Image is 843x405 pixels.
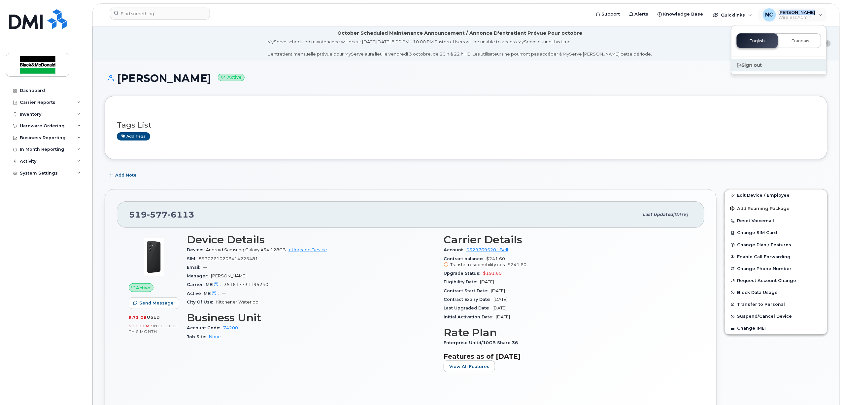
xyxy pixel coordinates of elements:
[725,310,827,322] button: Suspend/Cancel Device
[444,279,480,284] span: Eligibility Date
[222,291,226,296] span: —
[725,251,827,263] button: Enable Call Forwarding
[444,352,692,360] h3: Features as of [DATE]
[444,247,466,252] span: Account
[725,287,827,299] button: Block Data Usage
[444,297,493,302] span: Contract Expiry Date
[129,297,179,309] button: Send Message
[288,247,327,252] a: + Upgrade Device
[725,189,827,201] a: Edit Device / Employee
[139,300,174,306] span: Send Message
[211,273,247,278] span: [PERSON_NAME]
[268,39,652,57] div: MyServe scheduled maintenance will occur [DATE][DATE] 8:00 PM - 10:00 PM Eastern. Users will be u...
[115,172,137,178] span: Add Note
[444,360,495,372] button: View All Features
[444,271,483,276] span: Upgrade Status
[187,282,224,287] span: Carrier IMEI
[737,242,792,247] span: Change Plan / Features
[737,254,791,259] span: Enable Call Forwarding
[129,323,177,334] span: included this month
[725,227,827,239] button: Change SIM Card
[444,256,692,268] span: $241.60
[725,263,827,275] button: Change Phone Number
[725,299,827,310] button: Transfer to Personal
[147,210,168,220] span: 577
[187,334,209,339] span: Job Site
[129,315,147,320] span: 9.73 GB
[508,262,526,267] span: $241.60
[337,30,582,37] div: October Scheduled Maintenance Announcement / Annonce D'entretient Prévue Pour octobre
[187,312,436,324] h3: Business Unit
[117,132,150,141] a: Add tags
[187,273,211,278] span: Manager
[147,315,160,320] span: used
[187,300,216,304] span: City Of Use
[129,324,153,328] span: 500.00 MB
[725,322,827,334] button: Change IMEI
[209,334,221,339] a: None
[483,271,502,276] span: $191.60
[105,169,142,181] button: Add Note
[218,74,245,81] small: Active
[480,279,494,284] span: [DATE]
[134,237,174,277] img: image20231002-3703462-17nx3v8.jpeg
[643,212,673,217] span: Last updated
[203,265,207,270] span: —
[187,291,222,296] span: Active IMEI
[492,305,507,310] span: [DATE]
[673,212,688,217] span: [DATE]
[449,363,489,370] span: View All Features
[466,247,508,252] a: 0529769520 - Bell
[187,265,203,270] span: Email
[206,247,286,252] span: Android Samsung Galaxy A54 128GB
[496,314,510,319] span: [DATE]
[168,210,194,220] span: 6113
[725,215,827,227] button: Reset Voicemail
[136,285,151,291] span: Active
[117,121,815,129] h3: Tags List
[187,234,436,246] h3: Device Details
[444,234,692,246] h3: Carrier Details
[444,288,491,293] span: Contract Start Date
[129,210,194,220] span: 519
[493,297,508,302] span: [DATE]
[725,201,827,215] button: Add Roaming Package
[730,206,790,212] span: Add Roaming Package
[187,247,206,252] span: Device
[444,305,492,310] span: Last Upgraded Date
[216,300,258,304] span: Kitchener Waterloo
[224,282,268,287] span: 351617731195240
[105,72,827,84] h1: [PERSON_NAME]
[199,256,258,261] span: 89302610206414225481
[725,239,827,251] button: Change Plan / Features
[444,256,486,261] span: Contract balance
[187,325,223,330] span: Account Code
[450,262,506,267] span: Transfer responsibility cost
[187,256,199,261] span: SIM
[444,314,496,319] span: Initial Activation Date
[444,327,692,339] h3: Rate Plan
[223,325,238,330] a: 74200
[491,288,505,293] span: [DATE]
[792,38,810,44] span: Français
[737,314,792,319] span: Suspend/Cancel Device
[725,275,827,287] button: Request Account Change
[444,340,522,345] span: Enterprise Unltd/10GB Share 36
[731,59,826,71] div: Sign out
